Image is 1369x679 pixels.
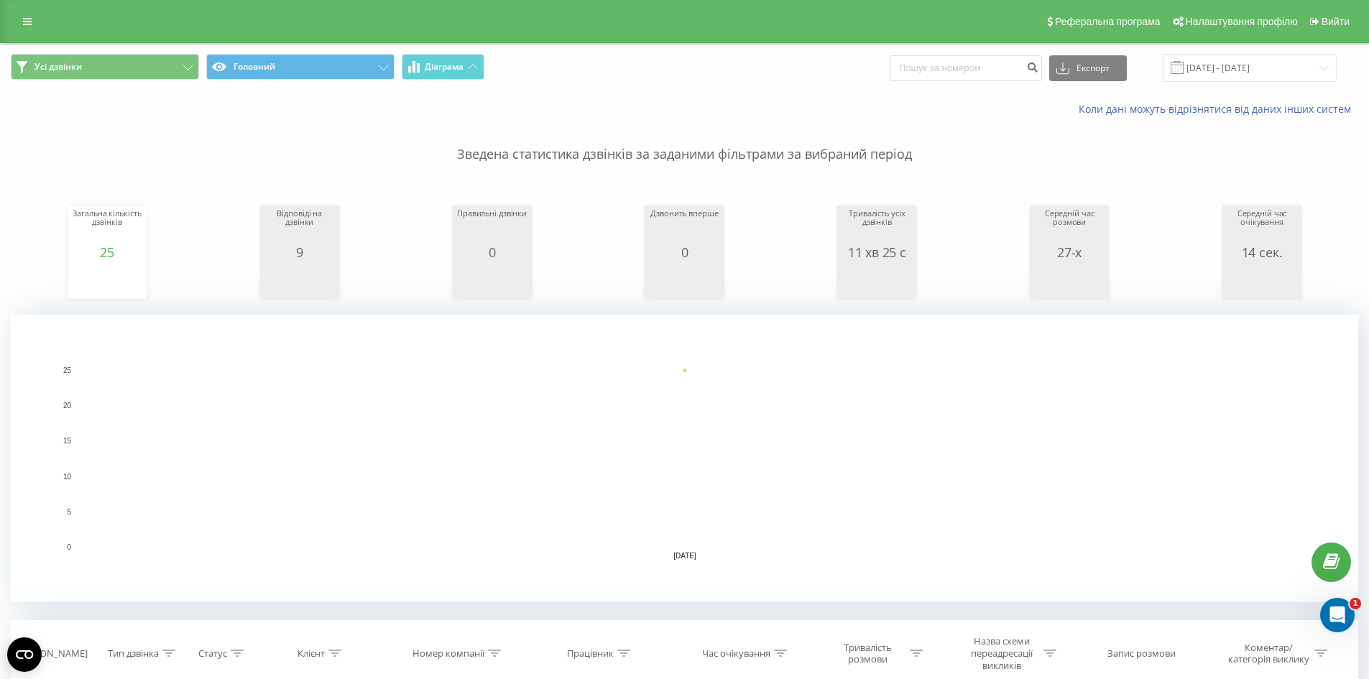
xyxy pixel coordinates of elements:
[650,208,718,218] font: Дзвонить вперше
[1033,259,1105,302] svg: Діаграма.
[681,244,688,261] font: 0
[34,60,82,73] font: Усі дзвінки
[1352,599,1358,608] font: 1
[1242,244,1283,261] font: 14 сек.
[11,54,199,80] button: Усі дзвінки
[1186,16,1298,27] font: Налаштування профілю
[108,647,159,660] font: Тип дзвінка
[277,208,322,227] font: Відповіді на дзвінки
[456,259,528,302] svg: Діаграма.
[402,54,484,80] button: Діаграма
[971,634,1033,672] font: Назва схеми переадресації викликів
[264,259,336,302] svg: Діаграма.
[489,244,496,261] font: 0
[1322,16,1350,27] font: Вийти
[702,647,770,660] font: Час очікування
[67,543,71,551] text: 0
[1237,208,1287,227] font: Середній час очікування
[1055,16,1161,27] font: Реферальна програма
[848,244,906,261] font: 11 хв 25 с
[63,402,72,410] text: 20
[198,647,227,660] font: Статус
[1226,259,1298,302] svg: Діаграма.
[890,55,1042,81] input: Пошук за номером
[1079,102,1351,116] font: Коли дані можуть відрізнятися від даних інших систем
[1107,647,1176,660] font: Запис розмови
[206,54,395,80] button: Головний
[296,244,303,261] font: 9
[234,60,275,73] font: Головний
[841,259,913,302] svg: Діаграма.
[15,647,88,660] font: [PERSON_NAME]
[73,208,141,227] font: Загальна кількість дзвінків
[648,259,720,302] svg: Діаграма.
[567,647,614,660] font: Працівник
[1079,102,1358,116] a: Коли дані можуть відрізнятися від даних інших систем
[63,438,72,445] text: 15
[63,366,72,374] text: 25
[457,145,912,162] font: Зведена статистика дзвінків за заданими фільтрами за вибраний період
[673,552,696,560] text: [DATE]
[298,647,325,660] font: Клієнт
[425,60,464,73] font: Діаграма
[1057,244,1082,261] font: 27-х
[849,208,905,227] font: Тривалість усіх дзвінків
[1077,62,1110,74] font: Експорт
[1228,641,1309,666] font: Коментар/категорія виклику
[412,647,484,660] font: Номер компанії
[63,473,72,481] text: 10
[1045,208,1094,227] font: Середній час розмови
[11,315,1358,602] svg: Діаграма.
[67,508,71,516] text: 5
[1049,55,1127,81] button: Експорт
[71,259,143,302] svg: Діаграма.
[1320,598,1355,632] iframe: Живий чат у інтеркомі
[7,637,42,672] button: Відкрити віджет CMP
[844,641,892,666] font: Тривалість розмови
[457,208,527,218] font: Правильні дзвінки
[100,244,114,261] font: 25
